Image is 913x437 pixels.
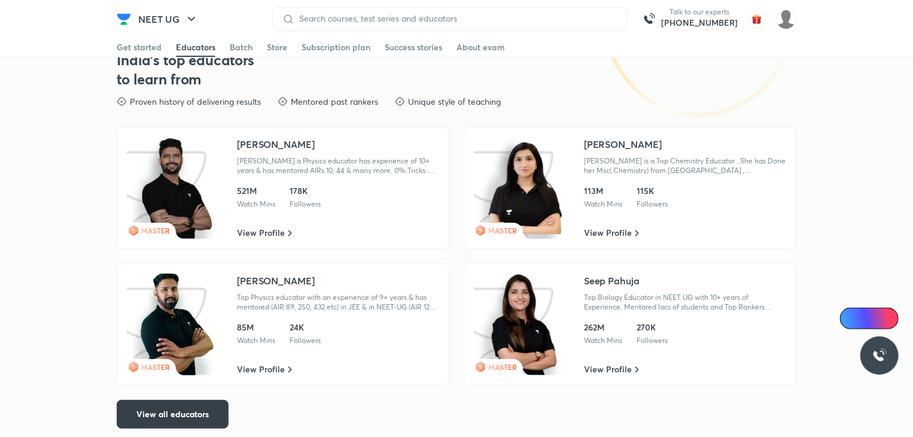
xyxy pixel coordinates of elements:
[117,127,449,249] a: iconclassMASTER[PERSON_NAME][PERSON_NAME] a Physics educator has experience of 10+ years & has me...
[474,137,563,239] img: icon
[474,274,563,375] img: icon
[127,274,216,375] img: icon
[302,38,370,57] a: Subscription plan
[486,274,562,375] img: class
[176,38,215,57] a: Educators
[584,336,622,345] div: Watch Mins
[584,274,640,288] div: Seep Pahuja
[267,38,287,57] a: Store
[661,7,738,17] p: Talk to our experts
[117,263,449,386] a: iconclassMASTER[PERSON_NAME]Top Physics educator with an experience of 9+ years & has mentored (A...
[302,41,370,53] div: Subscription plan
[117,50,255,89] h3: India's top educators to learn from
[637,321,668,333] div: 270K
[237,227,292,239] a: View Profile
[131,7,206,31] button: NEET UG
[141,362,170,372] span: MASTER
[139,137,215,239] img: class
[117,400,229,429] button: View all educators
[290,185,321,197] div: 178K
[127,137,216,239] img: icon
[464,127,796,249] a: iconclassMASTER[PERSON_NAME][PERSON_NAME] is a Top Chemistry Educator . She has Done her Msc( Che...
[237,336,275,345] div: Watch Mins
[584,363,632,375] span: View Profile
[237,199,275,209] div: Watch Mins
[117,41,162,53] div: Get started
[237,227,285,239] span: View Profile
[237,293,439,312] div: Top Physics educator with an experience of 9+ years & has mentored (AIR 89, 250, 432 etc) in JEE ...
[488,226,517,235] span: MASTER
[637,199,668,209] div: Followers
[230,41,252,53] div: Batch
[290,199,321,209] div: Followers
[237,363,285,375] span: View Profile
[661,17,738,29] a: [PHONE_NUMBER]
[747,10,766,29] img: avatar
[130,96,261,108] p: Proven history of delivering results
[847,314,857,323] img: Icon
[456,41,505,53] div: About exam
[584,156,786,175] div: [PERSON_NAME] is a Top Chemistry Educator . She has Done her Msc( Chemistry) from [GEOGRAPHIC_DAT...
[237,363,292,375] a: View Profile
[237,274,315,288] div: [PERSON_NAME]
[584,321,622,333] div: 262M
[840,308,899,329] a: Ai Doubts
[230,38,252,57] a: Batch
[176,41,215,53] div: Educators
[486,137,562,239] img: class
[291,96,378,108] p: Mentored past rankers
[584,137,662,151] div: [PERSON_NAME]
[584,185,622,197] div: 113M
[584,199,622,209] div: Watch Mins
[584,363,639,375] a: View Profile
[488,362,517,372] span: MASTER
[237,137,315,151] div: [PERSON_NAME]
[385,38,442,57] a: Success stories
[267,41,287,53] div: Store
[456,38,505,57] a: About exam
[776,9,796,29] img: shilakha
[637,336,668,345] div: Followers
[872,348,887,363] img: ttu
[237,185,275,197] div: 521M
[136,408,209,420] span: View all educators
[294,14,617,23] input: Search courses, test series and educators
[584,227,639,239] a: View Profile
[290,321,321,333] div: 24K
[117,12,131,26] img: Company Logo
[860,314,891,323] span: Ai Doubts
[237,321,275,333] div: 85M
[139,274,215,375] img: class
[237,156,439,175] div: [PERSON_NAME] a Physics educator has experience of 10+ years & has mentored AIRs 10, 44 & many mo...
[408,96,501,108] p: Unique style of teaching
[637,7,661,31] img: call-us
[290,336,321,345] div: Followers
[637,185,668,197] div: 115K
[117,38,162,57] a: Get started
[385,41,442,53] div: Success stories
[584,293,786,312] div: Top Biology Educator in NEET UG with 10+ years of Experience. Mentored lacs of students and Top R...
[141,226,170,235] span: MASTER
[584,227,632,239] span: View Profile
[464,263,796,386] a: iconclassMASTERSeep PahujaTop Biology Educator in NEET UG with 10+ years of Experience. Mentored ...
